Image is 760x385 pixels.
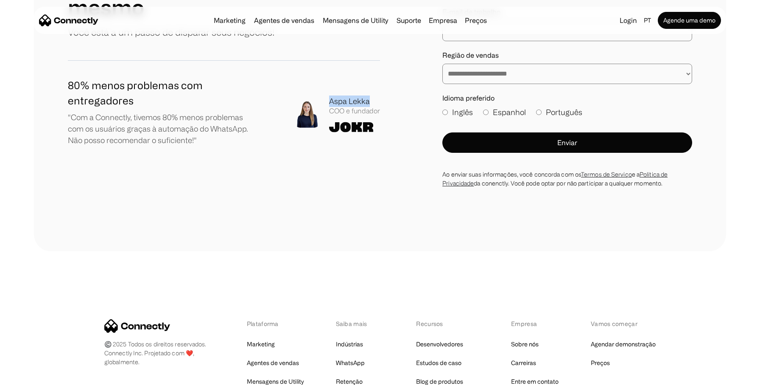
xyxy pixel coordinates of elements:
a: Marketing [210,17,249,24]
div: Vamos começar [591,319,656,328]
a: Agentes de vendas [247,357,299,369]
a: Indústrias [336,338,363,350]
label: Região de vendas [442,51,692,59]
a: Carreiras [511,357,536,369]
a: Termos de Serviço [581,171,632,177]
a: Agende uma demo [658,12,721,29]
div: pt [644,14,651,26]
a: Mensagens de Utility [319,17,391,24]
div: Empresa [429,14,457,26]
a: Desenvolvedores [416,338,463,350]
div: Empresa [426,14,460,26]
div: Saiba mais [336,319,384,328]
aside: Language selected: Português (Brasil) [8,369,51,382]
button: Enviar [442,132,692,153]
a: Suporte [393,17,425,24]
ul: Language list [17,370,51,382]
div: Ao enviar suas informações, você concorda com os e a da conenctly. Você pode optar por não partic... [442,170,692,188]
div: Empresa [511,319,559,328]
label: Português [536,107,582,118]
a: Preços [591,357,610,369]
a: Sobre nós [511,338,539,350]
div: Aspa Lekka [329,96,380,107]
div: pt [640,14,656,26]
div: COO e fundador [329,107,380,115]
label: Idioma preferido [442,94,692,102]
div: Recursos [416,319,479,328]
label: Espanhol [483,107,526,118]
input: Espanhol [483,110,489,115]
a: Agendar demonstração [591,338,656,350]
label: Inglês [442,107,473,118]
input: Inglês [442,110,448,115]
a: home [39,14,98,27]
a: Estudos de caso [416,357,461,369]
div: Plataforma [247,319,304,328]
a: Agentes de vendas [251,17,318,24]
a: Preços [461,17,490,24]
input: Português [536,110,542,115]
a: Login [616,14,640,26]
h1: 80% menos problemas com entregadores [68,78,255,108]
a: WhatsApp [336,357,365,369]
p: "Com a Connectly, tivemos 80% menos problemas com os usuários graças à automação do WhatsApp. Não... [68,112,255,146]
a: Marketing [247,338,275,350]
